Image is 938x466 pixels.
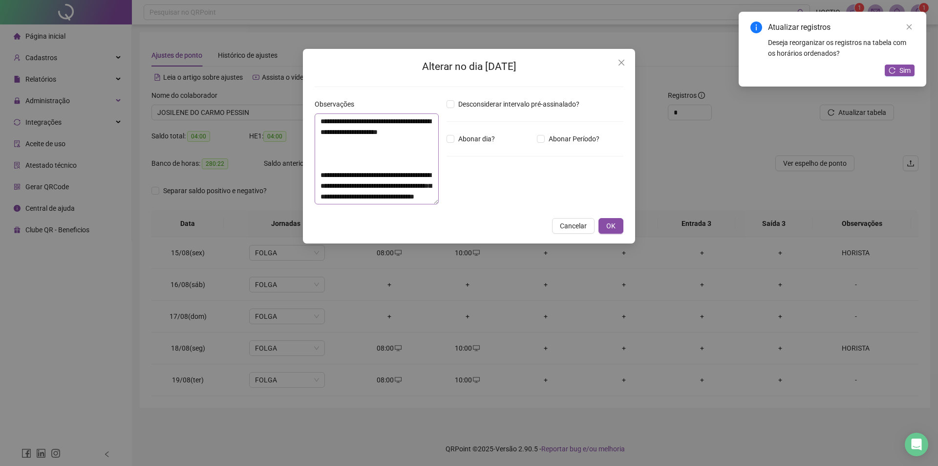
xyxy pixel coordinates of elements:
span: OK [606,221,616,231]
div: Open Intercom Messenger [905,433,928,456]
span: reload [889,67,895,74]
a: Close [904,22,915,32]
span: close [906,23,913,30]
button: Close [614,55,629,70]
div: Atualizar registros [768,22,915,33]
label: Observações [315,99,361,110]
span: Sim [899,65,911,76]
button: Sim [885,65,915,76]
div: Deseja reorganizar os registros na tabela com os horários ordenados? [768,37,915,59]
span: Cancelar [560,221,587,231]
span: info-circle [750,22,762,33]
button: Cancelar [552,218,595,234]
button: OK [598,218,623,234]
span: Abonar dia? [454,133,499,144]
span: Desconsiderar intervalo pré-assinalado? [454,99,583,110]
span: Abonar Período? [545,133,603,144]
h2: Alterar no dia [DATE] [315,59,623,75]
span: close [618,59,625,67]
